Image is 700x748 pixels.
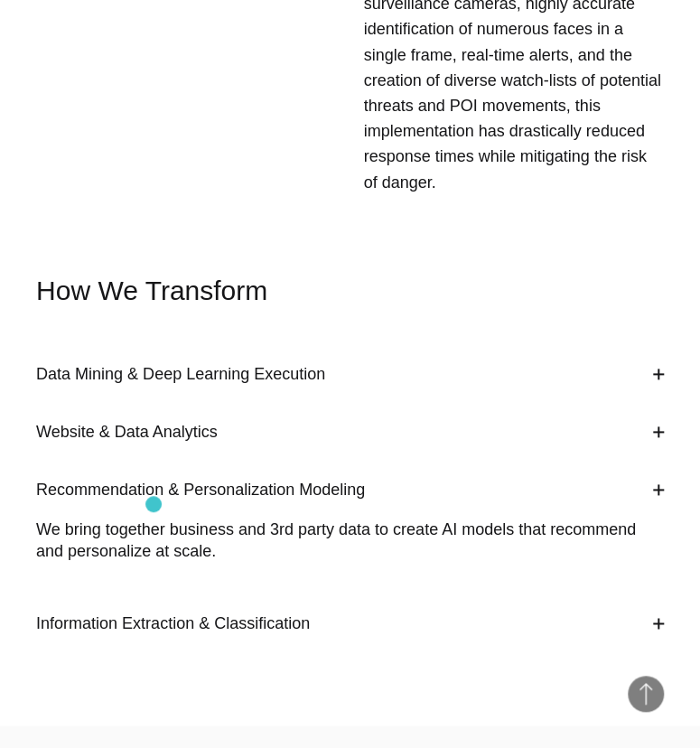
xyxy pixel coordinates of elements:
[628,676,664,712] button: Back to Top
[36,423,218,441] span: Website & Data Analytics
[36,614,310,632] span: Information Extraction & Classification
[36,481,365,499] span: Recommendation & Personalization Modeling
[36,273,664,309] h2: How We Transform
[36,365,325,383] span: Data Mining & Deep Learning Execution
[36,519,664,562] p: We bring together business and 3rd party data to create AI models that recommend and personalize ...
